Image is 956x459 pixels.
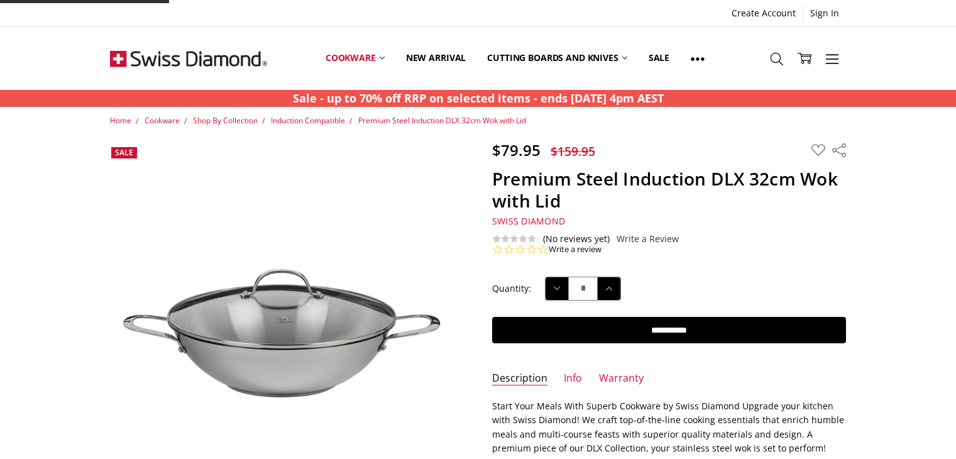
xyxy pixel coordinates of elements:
[680,30,715,87] a: Show All
[193,115,258,126] a: Shop By Collection
[492,282,531,296] label: Quantity:
[476,30,638,86] a: Cutting boards and knives
[803,4,846,22] a: Sign In
[638,30,680,86] a: Sale
[617,234,679,244] a: Write a Review
[110,200,464,436] img: Premium Steel Induction DLX 32cm Wok with Lid
[492,168,846,212] h1: Premium Steel Induction DLX 32cm Wok with Lid
[110,115,131,126] a: Home
[564,372,582,386] a: Info
[549,244,602,255] a: Write a review
[358,115,526,126] a: Premium Steel Induction DLX 32cm Wok with Lid
[271,115,345,126] a: Induction Compatible
[115,147,133,158] span: Sale
[543,234,610,244] span: (No reviews yet)
[395,30,476,86] a: New arrival
[551,143,595,160] span: $159.95
[725,4,803,22] a: Create Account
[492,215,565,227] span: Swiss Diamond
[315,30,395,86] a: Cookware
[492,140,541,160] span: $79.95
[293,91,664,106] strong: Sale - up to 70% off RRP on selected items - ends [DATE] 4pm AEST
[599,372,644,386] a: Warranty
[110,27,267,90] img: Free Shipping On Every Order
[492,372,547,386] a: Description
[145,115,180,126] a: Cookware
